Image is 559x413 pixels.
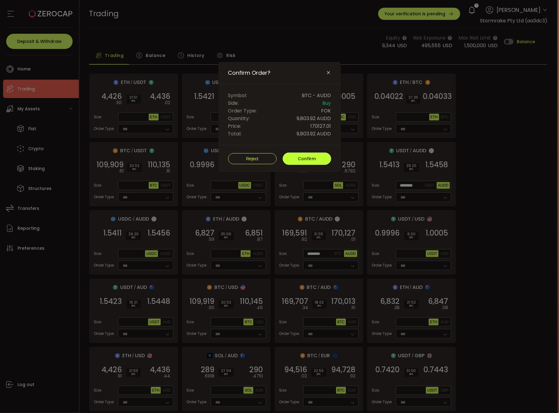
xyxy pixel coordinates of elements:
[228,130,242,138] span: Total:
[283,153,331,165] button: Confirm
[228,69,271,77] span: Confirm Order?
[228,122,241,130] span: Price:
[246,156,258,161] span: Reject
[311,122,331,130] span: 170127.01
[297,115,331,122] span: 9,803.92 AUDD
[321,107,331,115] span: FOK
[297,130,331,138] span: 9,803.92 AUDD
[302,92,331,99] span: BTC - AUDD
[326,70,331,76] button: Close
[298,156,316,162] span: Confirm
[323,99,331,107] span: Buy
[228,153,277,164] button: Reject
[487,347,559,413] iframe: Chat Widget
[228,115,250,122] span: Quantity:
[228,99,239,107] span: Side:
[228,92,247,99] span: Symbol:
[228,107,257,115] span: Order Type:
[218,62,341,172] div: Confirm Order?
